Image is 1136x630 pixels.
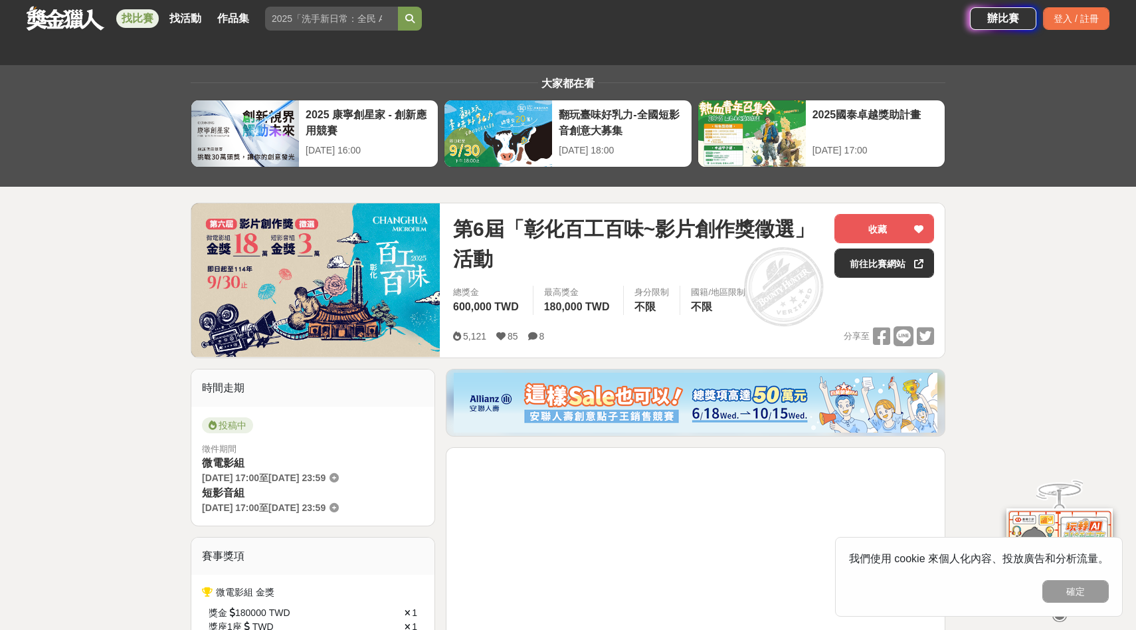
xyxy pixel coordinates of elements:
[544,301,610,312] span: 180,000 TWD
[191,100,438,167] a: 2025 康寧創星家 - 創新應用競賽[DATE] 16:00
[454,373,937,433] img: dcc59076-91c0-4acb-9c6b-a1d413182f46.png
[463,331,486,342] span: 5,121
[691,286,745,299] div: 國籍/地區限制
[164,9,207,28] a: 找活動
[202,457,244,469] span: 微電影組
[202,417,253,433] span: 投稿中
[539,331,545,342] span: 8
[202,502,259,513] span: [DATE] 17:00
[1042,580,1109,603] button: 確定
[453,301,519,312] span: 600,000 TWD
[453,214,824,274] span: 第6屆「彰化百工百味~影片創作獎徵選」活動
[235,606,266,620] span: 180000
[306,144,431,157] div: [DATE] 16:00
[508,331,518,342] span: 85
[212,9,254,28] a: 作品集
[202,472,259,483] span: [DATE] 17:00
[834,249,934,278] a: 前往比賽網站
[191,538,434,575] div: 賽事獎項
[812,107,938,137] div: 2025國泰卓越獎助計畫
[268,502,326,513] span: [DATE] 23:59
[453,286,522,299] span: 總獎金
[844,326,870,346] span: 分享至
[259,472,268,483] span: 至
[412,607,417,618] span: 1
[265,7,398,31] input: 2025「洗手新日常：全民 ALL IN」洗手歌全台徵選
[209,606,227,620] span: 獎金
[812,144,938,157] div: [DATE] 17:00
[634,286,669,299] div: 身分限制
[691,301,712,312] span: 不限
[970,7,1036,30] a: 辦比賽
[634,301,656,312] span: 不限
[259,502,268,513] span: 至
[191,203,440,357] img: Cover Image
[268,472,326,483] span: [DATE] 23:59
[216,587,274,597] span: 微電影組 金獎
[269,606,290,620] span: TWD
[444,100,692,167] a: 翻玩臺味好乳力-全國短影音創意大募集[DATE] 18:00
[834,214,934,243] button: 收藏
[849,553,1109,564] span: 我們使用 cookie 來個人化內容、投放廣告和分析流量。
[698,100,945,167] a: 2025國泰卓越獎助計畫[DATE] 17:00
[306,107,431,137] div: 2025 康寧創星家 - 創新應用競賽
[202,444,237,454] span: 徵件期間
[191,369,434,407] div: 時間走期
[559,144,684,157] div: [DATE] 18:00
[116,9,159,28] a: 找比賽
[559,107,684,137] div: 翻玩臺味好乳力-全國短影音創意大募集
[1006,501,1113,589] img: d2146d9a-e6f6-4337-9592-8cefde37ba6b.png
[544,286,613,299] span: 最高獎金
[538,78,598,89] span: 大家都在看
[202,487,244,498] span: 短影音組
[1043,7,1109,30] div: 登入 / 註冊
